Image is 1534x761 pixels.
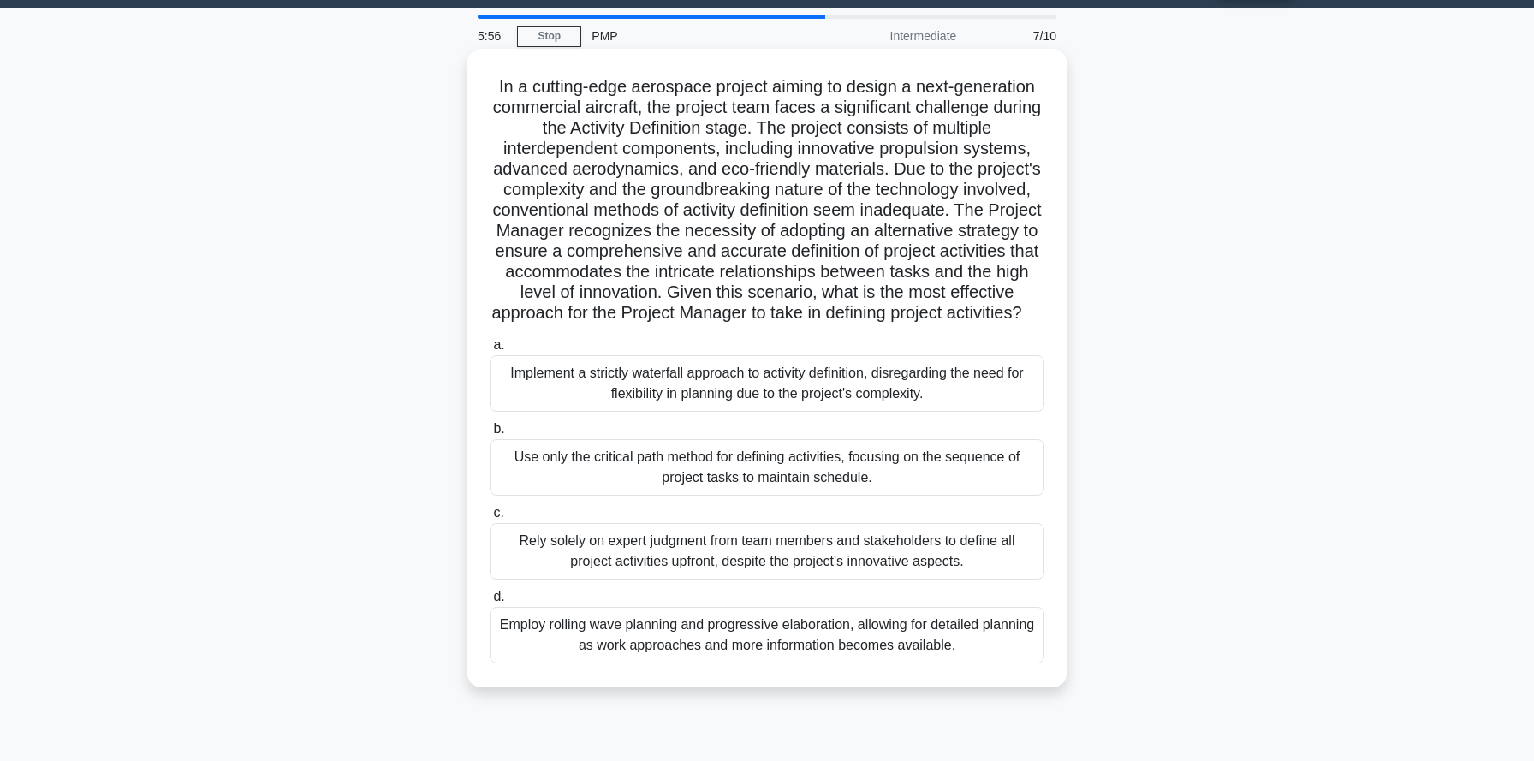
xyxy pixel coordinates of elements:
[490,439,1044,496] div: Use only the critical path method for defining activities, focusing on the sequence of project ta...
[490,607,1044,663] div: Employ rolling wave planning and progressive elaboration, allowing for detailed planning as work ...
[493,589,504,603] span: d.
[493,337,504,352] span: a.
[493,421,504,436] span: b.
[467,19,517,53] div: 5:56
[966,19,1067,53] div: 7/10
[488,76,1046,324] h5: In a cutting-edge aerospace project aiming to design a next-generation commercial aircraft, the p...
[490,355,1044,412] div: Implement a strictly waterfall approach to activity definition, disregarding the need for flexibi...
[517,26,581,47] a: Stop
[817,19,966,53] div: Intermediate
[493,505,503,520] span: c.
[581,19,817,53] div: PMP
[490,523,1044,580] div: Rely solely on expert judgment from team members and stakeholders to define all project activitie...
